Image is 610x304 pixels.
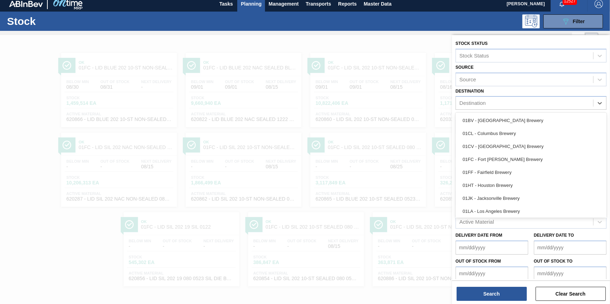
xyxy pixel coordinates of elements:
[543,14,603,28] button: Filter
[522,14,540,28] div: Programming: no user selected
[456,205,606,218] div: 01LA - Los Angeles Brewery
[534,233,574,238] label: Delivery Date to
[459,100,486,106] div: Destination
[456,65,473,70] label: Source
[459,219,494,225] div: Active Material
[456,114,606,127] div: 01BV - [GEOGRAPHIC_DATA] Brewery
[459,76,476,82] div: Source
[456,41,488,46] label: Stock Status
[456,140,606,153] div: 01CV - [GEOGRAPHIC_DATA] Brewery
[456,89,484,94] label: Destination
[456,233,502,238] label: Delivery Date from
[534,241,606,255] input: mm/dd/yyyy
[456,153,606,166] div: 01FC - Fort [PERSON_NAME] Brewery
[459,53,489,59] div: Stock Status
[456,259,501,264] label: Out of Stock from
[572,33,585,46] div: List Vision
[534,259,572,264] label: Out of Stock to
[9,1,43,7] img: TNhmsLtSVTkK8tSr43FrP2fwEKptu5GPRR3wAAAABJRU5ErkJggg==
[456,266,528,281] input: mm/dd/yyyy
[585,33,598,46] div: Card Vision
[456,166,606,179] div: 01FF - Fairfield Brewery
[456,241,528,255] input: mm/dd/yyyy
[456,179,606,192] div: 01HT - Houston Brewery
[456,127,606,140] div: 01CL - Columbus Brewery
[456,112,488,117] label: Coordination
[7,17,110,25] h1: Stock
[573,19,585,24] span: Filter
[534,266,606,281] input: mm/dd/yyyy
[456,192,606,205] div: 01JK - Jacksonville Brewery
